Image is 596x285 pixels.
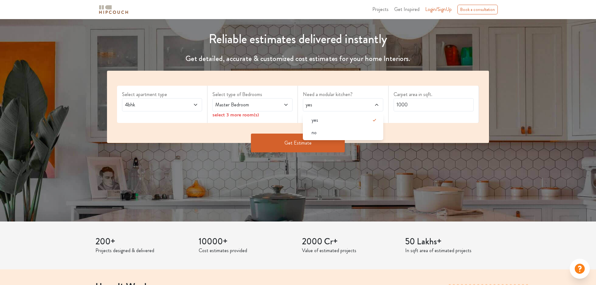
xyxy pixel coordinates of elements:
[312,116,318,124] span: yes
[302,247,398,254] p: Value of estimated projects
[199,237,294,247] h3: 10000+
[457,5,498,14] div: Book a consultation
[372,6,389,13] span: Projects
[394,91,474,98] label: Carpet area in sqft.
[124,101,180,109] span: 4bhk
[303,91,383,98] label: Need a modular kitchen?
[304,101,360,109] span: yes
[199,247,294,254] p: Cost estimates provided
[212,91,293,98] label: Select type of Bedrooms
[405,247,501,254] p: In sqft area of estimated projects
[98,3,129,17] span: logo-horizontal.svg
[95,237,191,247] h3: 200+
[425,6,452,13] span: Login/SignUp
[103,32,493,47] h1: Reliable estimates delivered instantly
[312,129,317,136] span: no
[405,237,501,247] h3: 50 Lakhs+
[98,4,129,15] img: logo-horizontal.svg
[394,98,474,111] input: Enter area sqft
[394,6,420,13] span: Get Inspired
[251,134,345,152] button: Get Estimate
[302,237,398,247] h3: 2000 Cr+
[122,91,202,98] label: Select apartment type
[212,111,293,118] div: select 3 more room(s)
[95,247,191,254] p: Projects designed & delivered
[103,54,493,63] h4: Get detailed, accurate & customized cost estimates for your home Interiors.
[214,101,270,109] span: Master Bedroom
